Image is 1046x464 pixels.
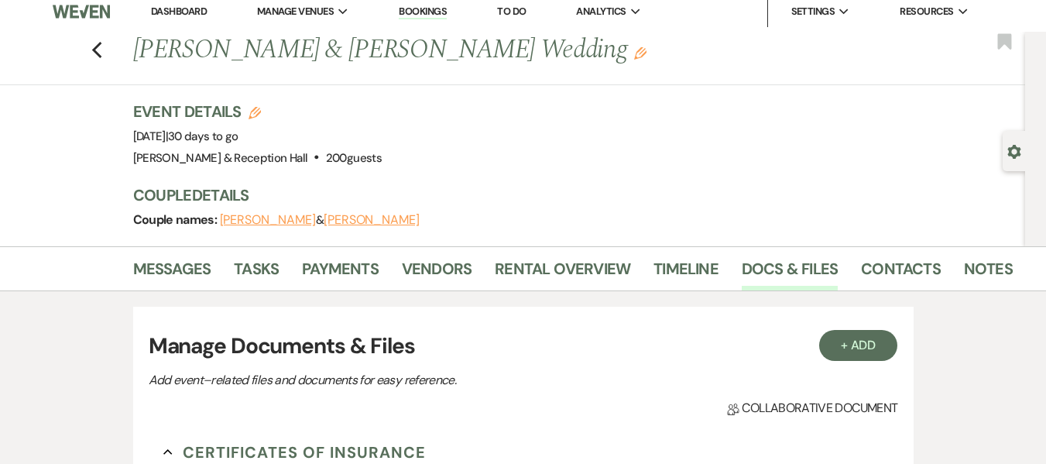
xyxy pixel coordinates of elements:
span: Collaborative document [727,399,897,418]
button: + Add [819,330,898,361]
a: Notes [964,256,1013,290]
button: Edit [634,46,646,60]
a: Tasks [234,256,279,290]
a: Bookings [399,5,447,19]
h1: [PERSON_NAME] & [PERSON_NAME] Wedding [133,32,827,69]
h3: Couple Details [133,184,1000,206]
span: Settings [791,4,835,19]
a: Docs & Files [742,256,838,290]
a: Dashboard [151,5,207,18]
span: [PERSON_NAME] & Reception Hall [133,150,308,166]
span: | [166,129,238,144]
a: Rental Overview [495,256,630,290]
button: Open lead details [1007,143,1021,158]
a: Payments [302,256,379,290]
h3: Event Details [133,101,382,122]
span: 30 days to go [168,129,238,144]
span: Couple names: [133,211,220,228]
p: Add event–related files and documents for easy reference. [149,370,691,390]
button: Certificates of Insurance [163,441,426,464]
a: Contacts [861,256,941,290]
a: Vendors [402,256,472,290]
span: & [220,212,420,228]
span: 200 guests [326,150,382,166]
span: Resources [900,4,953,19]
span: Analytics [576,4,626,19]
a: Timeline [653,256,718,290]
button: [PERSON_NAME] [324,214,420,226]
a: To Do [497,5,526,18]
span: Manage Venues [257,4,334,19]
button: [PERSON_NAME] [220,214,316,226]
h3: Manage Documents & Files [149,330,898,363]
a: Messages [133,256,211,290]
span: [DATE] [133,129,238,144]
